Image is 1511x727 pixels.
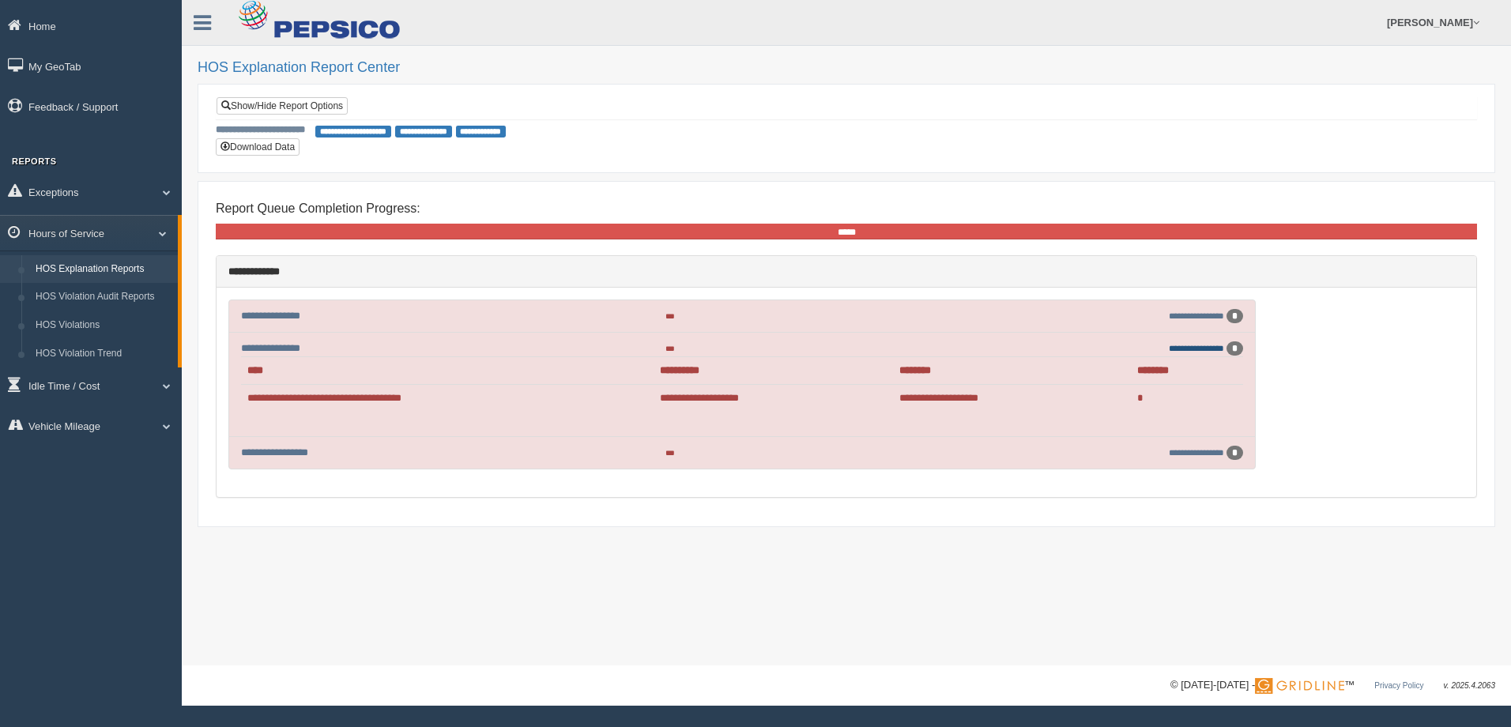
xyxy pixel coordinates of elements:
a: HOS Violations [28,311,178,340]
h2: HOS Explanation Report Center [198,60,1495,76]
a: HOS Explanation Reports [28,255,178,284]
button: Download Data [216,138,300,156]
img: Gridline [1255,678,1344,694]
div: © [DATE]-[DATE] - ™ [1170,677,1495,694]
a: Privacy Policy [1374,681,1423,690]
h4: Report Queue Completion Progress: [216,202,1477,216]
a: HOS Violation Trend [28,340,178,368]
a: HOS Violation Audit Reports [28,283,178,311]
a: Show/Hide Report Options [217,97,348,115]
span: v. 2025.4.2063 [1444,681,1495,690]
